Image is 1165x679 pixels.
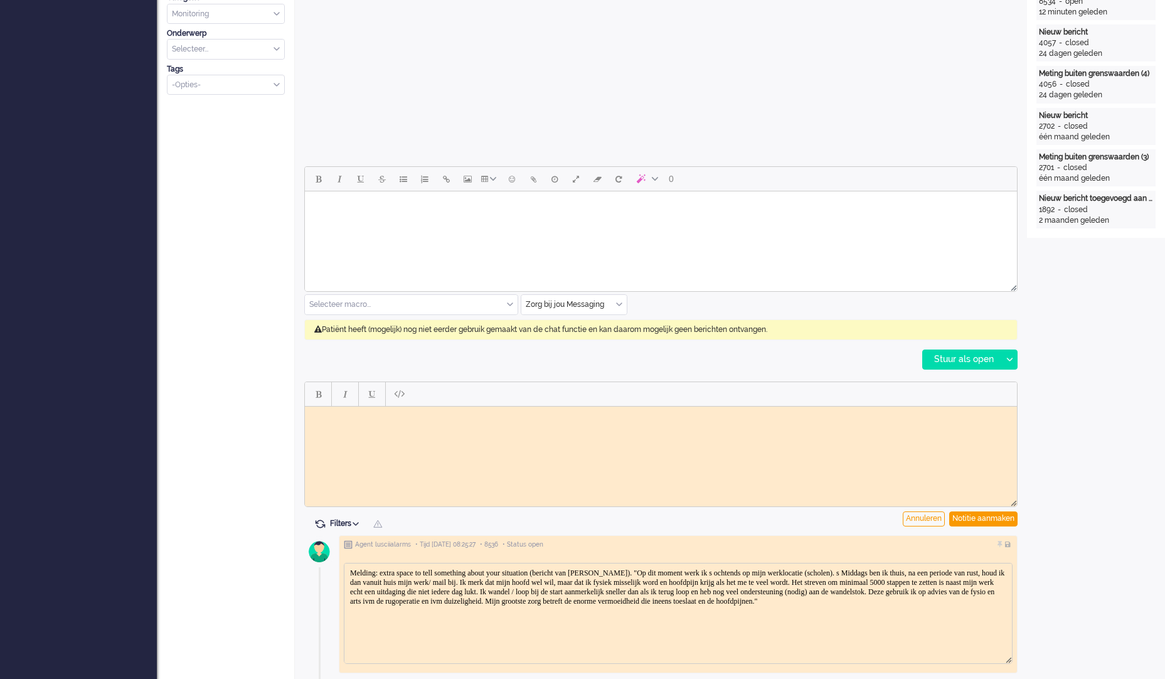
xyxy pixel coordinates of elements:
[1039,48,1153,59] div: 24 dagen geleden
[304,536,335,567] img: avatar
[1039,215,1153,226] div: 2 maanden geleden
[371,168,393,190] button: Strikethrough
[388,383,410,405] button: Paste plain text
[350,168,371,190] button: Underline
[1039,132,1153,142] div: één maand geleden
[663,168,679,190] button: 0
[1039,163,1054,173] div: 2701
[330,519,363,528] span: Filters
[608,168,629,190] button: Reset content
[1039,193,1153,204] div: Nieuw bericht toegevoegd aan gesprek
[544,168,565,190] button: Delay message
[565,168,587,190] button: Fullscreen
[305,191,1017,280] iframe: Rich Text Area
[1064,205,1088,215] div: closed
[393,168,414,190] button: Bullet list
[1055,121,1064,132] div: -
[415,540,476,549] span: • Tijd [DATE] 08:25:27
[1066,79,1090,90] div: closed
[587,168,608,190] button: Clear formatting
[1039,110,1153,121] div: Nieuw bericht
[307,168,329,190] button: Bold
[344,564,1012,652] iframe: Rich Text Area
[1039,38,1056,48] div: 4057
[923,350,1001,369] div: Stuur als open
[1039,7,1153,18] div: 12 minuten geleden
[1039,27,1153,38] div: Nieuw bericht
[1001,652,1012,663] div: Resize
[1064,121,1088,132] div: closed
[669,174,674,184] span: 0
[1039,90,1153,100] div: 24 dagen geleden
[503,540,543,549] span: • Status open
[1039,68,1153,79] div: Meting buiten grenswaarden (4)
[334,383,356,405] button: Italic
[1065,38,1089,48] div: closed
[1039,173,1153,184] div: één maand geleden
[167,64,285,75] div: Tags
[361,383,383,405] button: Underline
[304,319,1018,340] div: Patiënt heeft (mogelijk) nog niet eerder gebruik gemaakt van de chat functie en kan daarom mogeli...
[1063,163,1087,173] div: closed
[523,168,544,190] button: Add attachment
[480,540,498,549] span: • 8536
[478,168,501,190] button: Table
[307,383,329,405] button: Bold
[435,168,457,190] button: Insert/edit link
[1056,79,1066,90] div: -
[1054,163,1063,173] div: -
[329,168,350,190] button: Italic
[167,75,285,95] div: Select Tags
[167,28,285,39] div: Onderwerp
[344,540,353,549] img: ic_note_grey.svg
[355,540,411,549] span: Agent lusciialarms
[903,511,945,527] div: Annuleren
[501,168,523,190] button: Emoticons
[1039,79,1056,90] div: 4056
[305,407,1017,495] iframe: Rich Text Area
[1039,152,1153,163] div: Meting buiten grenswaarden (3)
[1055,205,1064,215] div: -
[949,511,1018,527] div: Notitie aanmaken
[1056,38,1065,48] div: -
[414,168,435,190] button: Numbered list
[1039,121,1055,132] div: 2702
[457,168,478,190] button: Insert/edit image
[629,168,663,190] button: AI
[1039,205,1055,215] div: 1892
[1006,495,1017,506] div: Resize
[1006,280,1017,291] div: Resize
